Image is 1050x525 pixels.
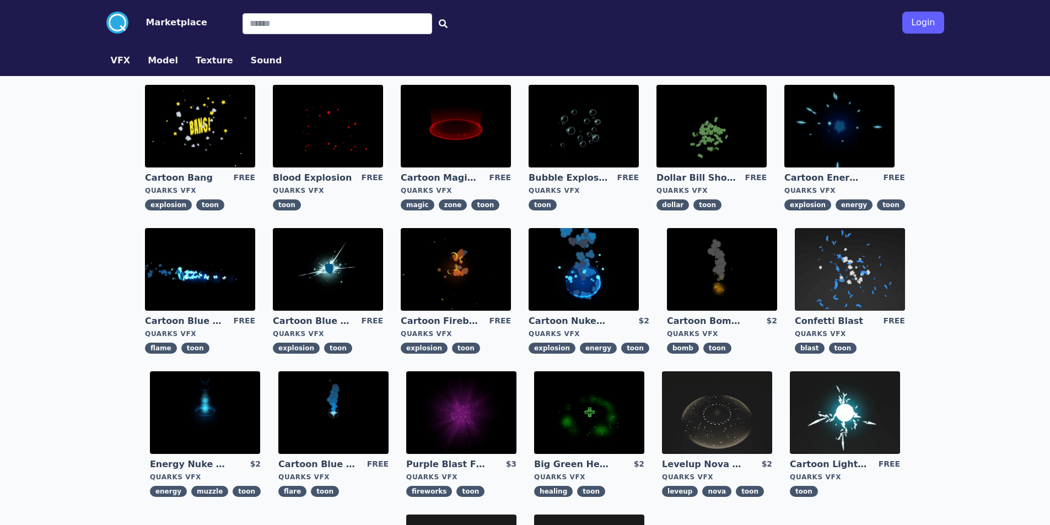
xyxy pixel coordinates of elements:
span: energy [580,343,617,354]
img: imgAlt [273,228,383,311]
span: healing [534,486,573,497]
div: Quarks VFX [273,186,383,195]
a: Texture [187,54,242,67]
a: Cartoon Nuke Energy Explosion [529,315,608,327]
div: $2 [634,458,644,470]
span: bomb [667,343,699,354]
span: toon [196,199,224,210]
img: imgAlt [534,371,644,454]
a: Login [902,7,944,38]
div: FREE [489,172,511,184]
span: toon [621,343,649,354]
img: imgAlt [401,85,511,167]
input: Search [243,13,432,34]
div: Quarks VFX [401,329,511,338]
div: FREE [879,458,900,470]
div: FREE [745,172,767,184]
span: muzzle [191,486,228,497]
div: Quarks VFX [529,186,639,195]
div: FREE [367,458,389,470]
div: Quarks VFX [529,329,649,338]
span: toon [877,199,905,210]
span: energy [150,486,187,497]
div: Quarks VFX [790,473,900,481]
button: VFX [111,54,131,67]
div: $2 [638,315,649,327]
img: imgAlt [790,371,900,454]
span: toon [703,343,731,354]
a: Purple Blast Fireworks [406,458,486,470]
div: Quarks VFX [278,473,389,481]
span: toon [736,486,764,497]
span: explosion [273,343,320,354]
img: imgAlt [145,228,255,311]
span: dollar [656,199,689,210]
a: Cartoon Magic Zone [401,172,480,184]
a: Cartoon Blue Flare [278,458,358,470]
a: Cartoon Blue Flamethrower [145,315,224,327]
span: leveup [662,486,698,497]
a: Model [139,54,187,67]
span: flame [145,343,177,354]
span: toon [577,486,605,497]
img: imgAlt [529,228,639,311]
div: Quarks VFX [656,186,767,195]
span: blast [795,343,825,354]
span: explosion [784,199,831,210]
img: imgAlt [795,228,905,311]
span: toon [181,343,209,354]
img: imgAlt [662,371,772,454]
div: Quarks VFX [145,329,255,338]
a: Dollar Bill Shower [656,172,736,184]
div: $3 [506,458,516,470]
span: toon [456,486,484,497]
span: flare [278,486,306,497]
a: Levelup Nova Effect [662,458,741,470]
span: toon [311,486,339,497]
span: explosion [145,199,192,210]
div: FREE [362,172,383,184]
div: $2 [762,458,772,470]
div: Quarks VFX [401,186,511,195]
div: FREE [234,315,255,327]
img: imgAlt [278,371,389,454]
img: imgAlt [273,85,383,167]
img: imgAlt [406,371,516,454]
span: toon [471,199,499,210]
button: Marketplace [146,16,207,29]
span: toon [790,486,818,497]
div: Quarks VFX [795,329,905,338]
span: energy [836,199,873,210]
a: VFX [102,54,139,67]
a: Cartoon Blue Gas Explosion [273,315,352,327]
img: imgAlt [150,371,260,454]
div: Quarks VFX [784,186,905,195]
div: $2 [766,315,777,327]
a: Bubble Explosion [529,172,608,184]
div: Quarks VFX [662,473,772,481]
img: imgAlt [401,228,511,311]
div: $2 [250,458,261,470]
div: Quarks VFX [406,473,516,481]
a: Cartoon Bomb Fuse [667,315,746,327]
div: FREE [883,172,904,184]
a: Cartoon Bang [145,172,224,184]
span: toon [324,343,352,354]
span: explosion [401,343,448,354]
span: toon [233,486,261,497]
button: Sound [251,54,282,67]
button: Model [148,54,178,67]
div: FREE [617,172,639,184]
button: Texture [196,54,233,67]
a: Cartoon Lightning Ball [790,458,869,470]
a: Blood Explosion [273,172,352,184]
a: Marketplace [128,16,207,29]
div: Quarks VFX [534,473,644,481]
div: Quarks VFX [150,473,261,481]
div: FREE [489,315,511,327]
span: explosion [529,343,575,354]
div: Quarks VFX [667,329,777,338]
div: Quarks VFX [273,329,383,338]
a: Cartoon Fireball Explosion [401,315,480,327]
a: Cartoon Energy Explosion [784,172,864,184]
